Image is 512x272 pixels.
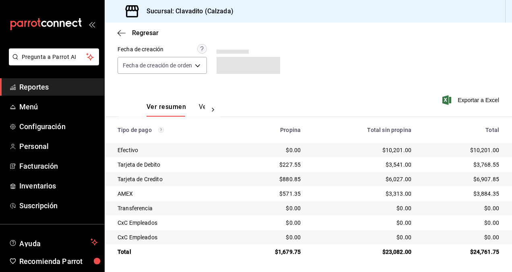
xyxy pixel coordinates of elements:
[118,127,225,133] div: Tipo de pago
[314,175,411,183] div: $6,027.00
[118,233,225,241] div: CxC Empleados
[22,53,87,61] span: Pregunta a Parrot AI
[238,175,301,183] div: $880.85
[238,219,301,227] div: $0.00
[19,82,98,92] span: Reportes
[19,180,98,191] span: Inventarios
[199,103,229,117] button: Ver pagos
[118,175,225,183] div: Tarjeta de Credito
[89,21,95,27] button: open_drawer_menu
[118,161,225,169] div: Tarjeta de Debito
[314,161,411,169] div: $3,541.00
[118,219,225,227] div: CxC Empleados
[19,101,98,112] span: Menú
[314,233,411,241] div: $0.00
[424,146,499,154] div: $10,201.00
[19,237,87,247] span: Ayuda
[19,141,98,152] span: Personal
[314,190,411,198] div: $3,313.00
[118,190,225,198] div: AMEX
[140,6,233,16] h3: Sucursal: Clavadito (Calzada)
[424,127,499,133] div: Total
[19,161,98,172] span: Facturación
[118,248,225,256] div: Total
[118,146,225,154] div: Efectivo
[444,95,499,105] button: Exportar a Excel
[314,219,411,227] div: $0.00
[147,103,205,117] div: navigation tabs
[238,190,301,198] div: $571.35
[158,127,164,133] svg: Los pagos realizados con Pay y otras terminales son montos brutos.
[238,204,301,212] div: $0.00
[314,146,411,154] div: $10,201.00
[147,103,186,117] button: Ver resumen
[238,161,301,169] div: $227.55
[132,29,159,37] span: Regresar
[19,121,98,132] span: Configuración
[424,190,499,198] div: $3,884.35
[19,256,98,267] span: Recomienda Parrot
[424,219,499,227] div: $0.00
[238,248,301,256] div: $1,679.75
[424,204,499,212] div: $0.00
[9,48,99,65] button: Pregunta a Parrot AI
[424,175,499,183] div: $6,907.85
[118,204,225,212] div: Transferencia
[314,127,411,133] div: Total sin propina
[19,200,98,211] span: Suscripción
[118,45,163,54] div: Fecha de creación
[424,248,499,256] div: $24,761.75
[238,127,301,133] div: Propina
[123,61,192,69] span: Fecha de creación de orden
[424,161,499,169] div: $3,768.55
[6,59,99,67] a: Pregunta a Parrot AI
[238,146,301,154] div: $0.00
[314,204,411,212] div: $0.00
[314,248,411,256] div: $23,082.00
[238,233,301,241] div: $0.00
[118,29,159,37] button: Regresar
[424,233,499,241] div: $0.00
